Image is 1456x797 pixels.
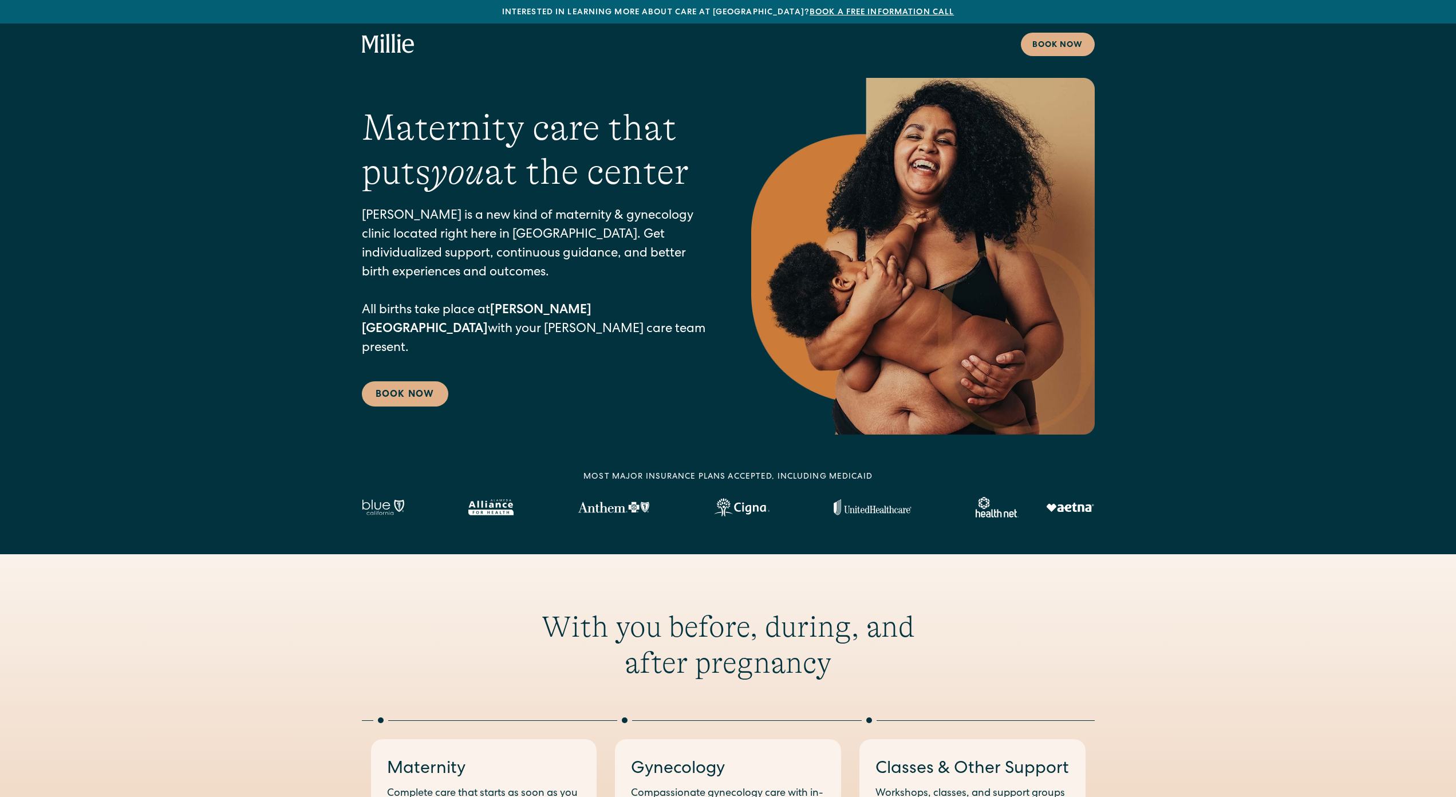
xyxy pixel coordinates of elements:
[810,9,954,17] a: Book a free information call
[431,151,484,192] em: you
[714,498,770,516] img: Cigna logo
[468,499,514,515] img: Alameda Alliance logo
[631,761,725,778] a: Gynecology
[834,499,912,515] img: United Healthcare logo
[362,34,415,54] a: home
[976,497,1019,518] img: Healthnet logo
[387,761,465,778] a: Maternity
[875,761,1069,778] a: Classes & Other Support
[1032,40,1083,52] div: Book now
[751,78,1095,435] img: Smiling mother with her baby in arms, celebrating body positivity and the nurturing bond of postp...
[362,381,448,407] a: Book Now
[362,499,404,515] img: Blue California logo
[1046,503,1094,512] img: Aetna logo
[508,609,948,681] h2: With you before, during, and after pregnancy
[578,502,649,513] img: Anthem Logo
[583,471,873,483] div: MOST MAJOR INSURANCE PLANS ACCEPTED, INCLUDING MEDICAID
[1021,33,1095,56] a: Book now
[362,207,705,358] p: [PERSON_NAME] is a new kind of maternity & gynecology clinic located right here in [GEOGRAPHIC_DA...
[362,106,705,194] h1: Maternity care that puts at the center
